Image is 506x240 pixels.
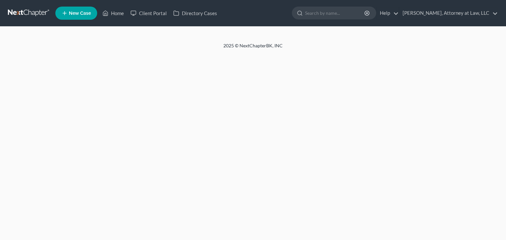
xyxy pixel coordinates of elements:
[170,7,220,19] a: Directory Cases
[69,11,91,16] span: New Case
[99,7,127,19] a: Home
[127,7,170,19] a: Client Portal
[305,7,365,19] input: Search by name...
[65,42,441,54] div: 2025 © NextChapterBK, INC
[399,7,498,19] a: [PERSON_NAME], Attorney at Law, LLC
[377,7,399,19] a: Help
